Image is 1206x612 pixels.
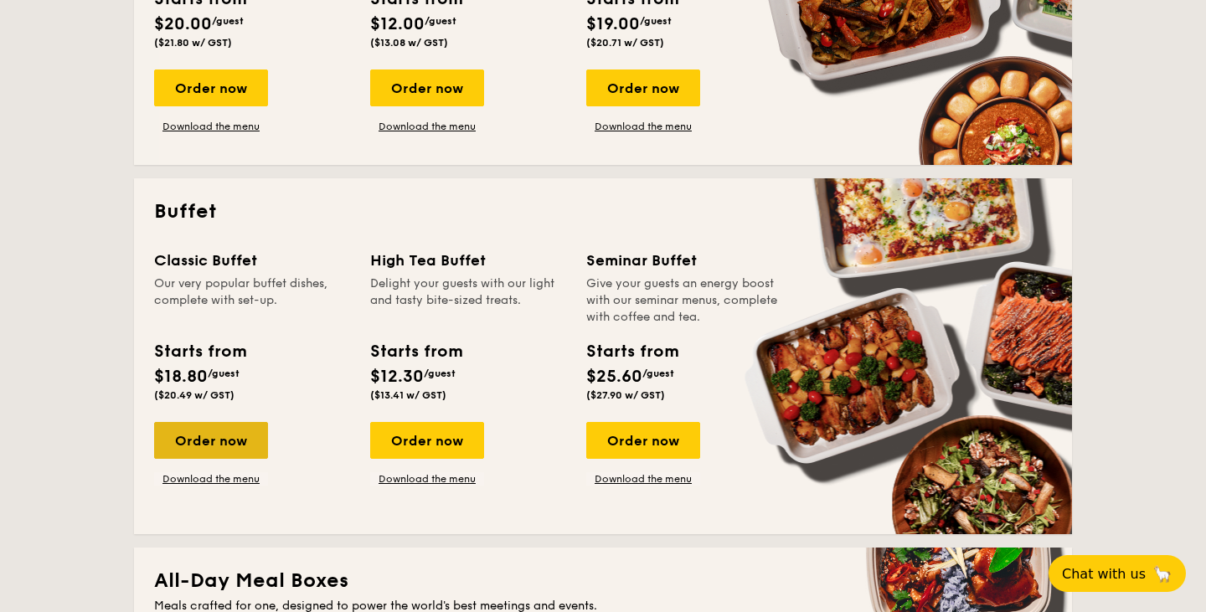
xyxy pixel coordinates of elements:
[370,472,484,486] a: Download the menu
[640,15,672,27] span: /guest
[370,249,566,272] div: High Tea Buffet
[154,198,1052,225] h2: Buffet
[586,69,700,106] div: Order now
[370,69,484,106] div: Order now
[424,368,456,379] span: /guest
[370,120,484,133] a: Download the menu
[586,389,665,401] span: ($27.90 w/ GST)
[370,367,424,387] span: $12.30
[370,389,446,401] span: ($13.41 w/ GST)
[370,14,425,34] span: $12.00
[154,14,212,34] span: $20.00
[586,249,782,272] div: Seminar Buffet
[586,339,678,364] div: Starts from
[370,339,461,364] div: Starts from
[586,472,700,486] a: Download the menu
[1152,564,1172,584] span: 🦙
[208,368,240,379] span: /guest
[370,275,566,326] div: Delight your guests with our light and tasty bite-sized treats.
[154,120,268,133] a: Download the menu
[154,339,245,364] div: Starts from
[154,367,208,387] span: $18.80
[154,389,234,401] span: ($20.49 w/ GST)
[425,15,456,27] span: /guest
[154,37,232,49] span: ($21.80 w/ GST)
[154,568,1052,594] h2: All-Day Meal Boxes
[154,472,268,486] a: Download the menu
[586,14,640,34] span: $19.00
[370,37,448,49] span: ($13.08 w/ GST)
[212,15,244,27] span: /guest
[586,422,700,459] div: Order now
[1049,555,1186,592] button: Chat with us🦙
[154,275,350,326] div: Our very popular buffet dishes, complete with set-up.
[586,275,782,326] div: Give your guests an energy boost with our seminar menus, complete with coffee and tea.
[586,367,642,387] span: $25.60
[586,120,700,133] a: Download the menu
[586,37,664,49] span: ($20.71 w/ GST)
[154,422,268,459] div: Order now
[154,69,268,106] div: Order now
[642,368,674,379] span: /guest
[370,422,484,459] div: Order now
[154,249,350,272] div: Classic Buffet
[1062,566,1146,582] span: Chat with us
